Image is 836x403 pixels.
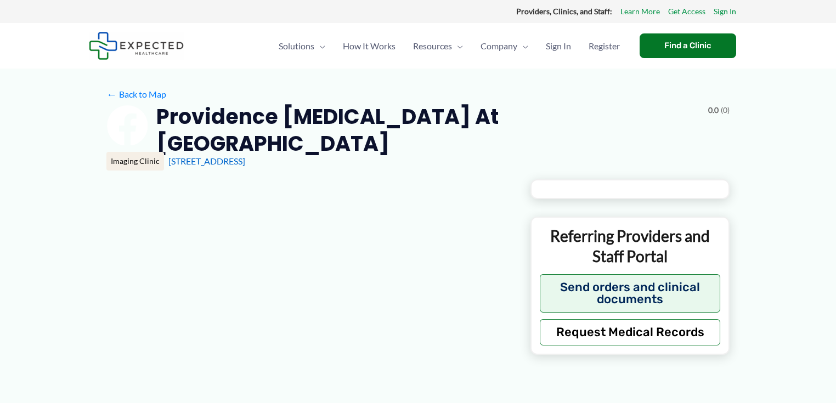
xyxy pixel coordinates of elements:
[517,27,528,65] span: Menu Toggle
[580,27,629,65] a: Register
[537,27,580,65] a: Sign In
[540,319,720,345] button: Request Medical Records
[106,89,117,99] span: ←
[270,27,334,65] a: SolutionsMenu Toggle
[413,27,452,65] span: Resources
[89,32,184,60] img: Expected Healthcare Logo - side, dark font, small
[404,27,472,65] a: ResourcesMenu Toggle
[472,27,537,65] a: CompanyMenu Toggle
[589,27,620,65] span: Register
[540,274,720,313] button: Send orders and clinical documents
[168,156,245,166] a: [STREET_ADDRESS]
[106,152,164,171] div: Imaging Clinic
[481,27,517,65] span: Company
[334,27,404,65] a: How It Works
[270,27,629,65] nav: Primary Site Navigation
[668,4,705,19] a: Get Access
[721,103,730,117] span: (0)
[314,27,325,65] span: Menu Toggle
[156,103,699,157] h2: Providence [MEDICAL_DATA] at [GEOGRAPHIC_DATA]
[640,33,736,58] a: Find a Clinic
[452,27,463,65] span: Menu Toggle
[620,4,660,19] a: Learn More
[540,226,720,266] p: Referring Providers and Staff Portal
[516,7,612,16] strong: Providers, Clinics, and Staff:
[106,86,166,103] a: ←Back to Map
[279,27,314,65] span: Solutions
[546,27,571,65] span: Sign In
[343,27,396,65] span: How It Works
[714,4,736,19] a: Sign In
[708,103,719,117] span: 0.0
